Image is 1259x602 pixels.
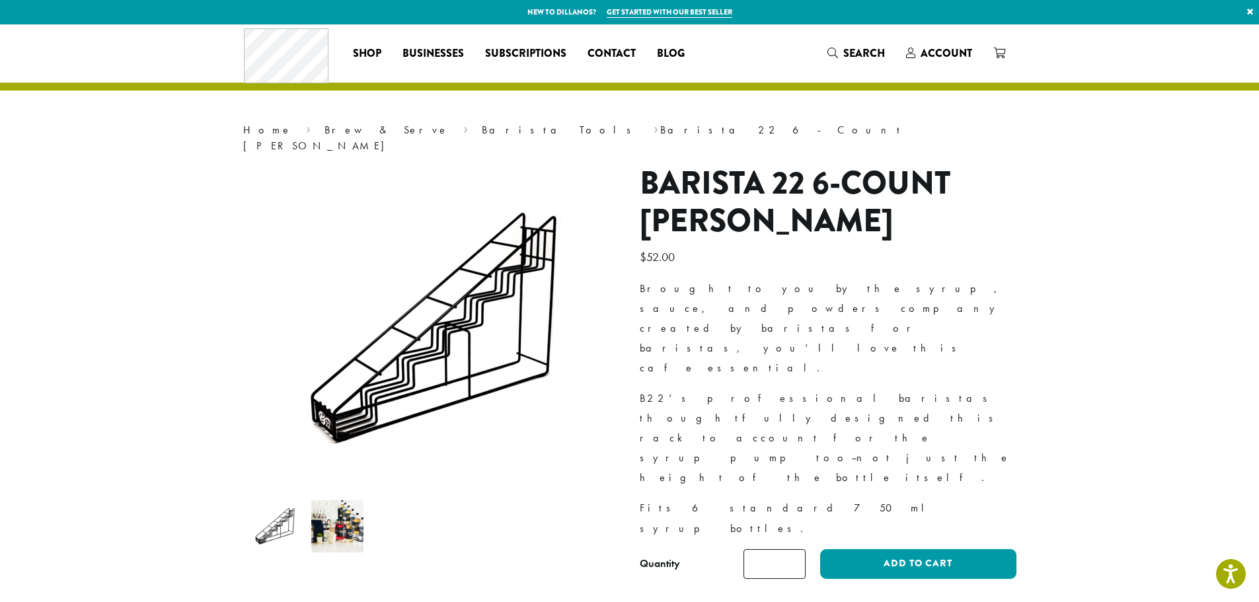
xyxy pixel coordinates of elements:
span: Shop [353,46,381,62]
h1: Barista 22 6-Count [PERSON_NAME] [640,165,1016,241]
nav: Breadcrumb [243,122,1016,154]
span: $ [640,249,646,264]
span: › [306,118,311,138]
a: Get started with our best seller [607,7,732,18]
span: › [463,118,468,138]
span: Businesses [402,46,464,62]
img: Barista 22 6-Count Syrup Rack - Image 2 [311,500,363,552]
bdi: 52.00 [640,249,678,264]
p: Brought to you by the syrup, sauce, and powders company created by baristas for baristas, you’ll ... [640,279,1016,378]
span: Contact [588,46,636,62]
a: Brew & Serve [324,123,449,137]
input: Product quantity [744,549,806,579]
span: Search [843,46,885,61]
span: Subscriptions [485,46,566,62]
img: Barista 22 6-Count Syrup Rack [248,500,301,552]
p: Fits 6 standard 750 ml syrup bottles. [640,498,1016,538]
span: Blog [657,46,685,62]
div: Quantity [640,556,680,572]
p: B22’s professional baristas thoughtfully designed this rack to account for the syrup pump too–not... [640,389,1016,488]
a: Shop [342,43,392,64]
span: Account [921,46,972,61]
a: Home [243,123,292,137]
a: Search [817,42,896,64]
span: › [654,118,658,138]
a: Barista Tools [482,123,640,137]
button: Add to cart [820,549,1016,579]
